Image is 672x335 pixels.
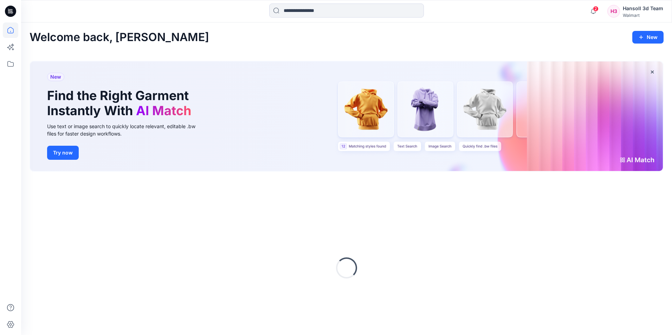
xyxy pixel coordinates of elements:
[623,13,663,18] div: Walmart
[623,4,663,13] div: Hansoll 3d Team
[47,123,205,137] div: Use text or image search to quickly locate relevant, editable .bw files for faster design workflows.
[50,73,61,81] span: New
[607,5,620,18] div: H3
[593,6,599,12] span: 2
[47,88,195,118] h1: Find the Right Garment Instantly With
[30,31,209,44] h2: Welcome back, [PERSON_NAME]
[136,103,191,118] span: AI Match
[47,146,79,160] button: Try now
[632,31,664,44] button: New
